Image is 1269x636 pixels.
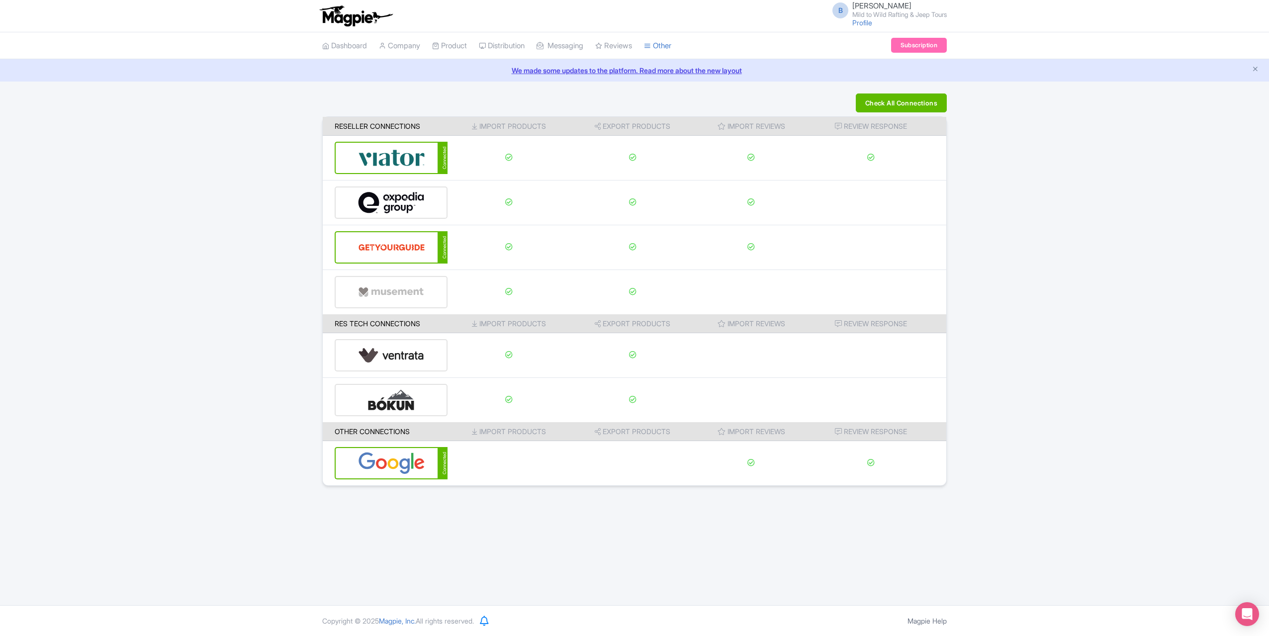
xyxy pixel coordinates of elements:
[379,617,416,625] span: Magpie, Inc.
[323,117,448,136] th: Reseller Connections
[358,232,425,263] img: get_your_guide-5a6366678479520ec94e3f9d2b9f304b.svg
[358,448,425,478] img: google-96de159c2084212d3cdd3c2fb262314c.svg
[317,5,394,27] img: logo-ab69f6fb50320c5b225c76a69d11143b.png
[358,277,425,307] img: musement-dad6797fd076d4ac540800b229e01643.svg
[695,314,807,333] th: Import Reviews
[322,32,367,60] a: Dashboard
[907,617,947,625] a: Magpie Help
[807,422,946,441] th: Review Response
[358,340,425,370] img: ventrata-b8ee9d388f52bb9ce077e58fa33de912.svg
[852,11,947,18] small: Mild to Wild Rafting & Jeep Tours
[570,117,695,136] th: Export Products
[856,93,947,112] button: Check All Connections
[695,117,807,136] th: Import Reviews
[323,422,448,441] th: Other Connections
[448,117,570,136] th: Import Products
[1252,64,1259,76] button: Close announcement
[316,616,480,626] div: Copyright © 2025 All rights reserved.
[695,422,807,441] th: Import Reviews
[852,18,872,27] a: Profile
[891,38,947,53] a: Subscription
[644,32,671,60] a: Other
[358,385,425,415] img: bokun-9d666bd0d1b458dbc8a9c3d52590ba5a.svg
[832,2,848,18] span: B
[826,2,947,18] a: B [PERSON_NAME] Mild to Wild Rafting & Jeep Tours
[358,143,425,173] img: viator-e2bf771eb72f7a6029a5edfbb081213a.svg
[438,231,448,264] div: Connected
[570,314,695,333] th: Export Products
[479,32,525,60] a: Distribution
[448,422,570,441] th: Import Products
[323,314,448,333] th: Res Tech Connections
[432,32,467,60] a: Product
[570,422,695,441] th: Export Products
[807,117,946,136] th: Review Response
[595,32,632,60] a: Reviews
[335,142,448,174] a: Connected
[358,187,425,218] img: expedia-9e2f273c8342058d41d2cc231867de8b.svg
[438,447,448,479] div: Connected
[335,447,448,479] a: Connected
[852,1,911,10] span: [PERSON_NAME]
[807,314,946,333] th: Review Response
[448,314,570,333] th: Import Products
[438,142,448,174] div: Connected
[6,65,1263,76] a: We made some updates to the platform. Read more about the new layout
[537,32,583,60] a: Messaging
[379,32,420,60] a: Company
[335,231,448,264] a: Connected
[1235,602,1259,626] div: Open Intercom Messenger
